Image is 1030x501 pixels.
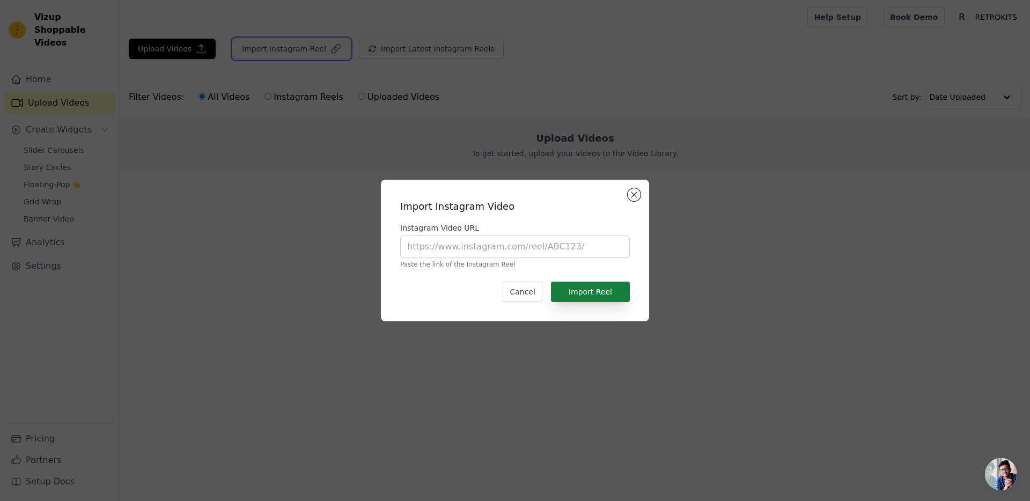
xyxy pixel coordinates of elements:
p: Paste the link of the Instagram Reel [400,260,630,269]
label: Instagram Video URL [400,223,630,233]
h2: Import Instagram Video [400,199,630,214]
input: https://www.instagram.com/reel/ABC123/ [400,235,630,258]
button: Close modal [628,188,641,201]
button: Import Reel [551,282,630,302]
button: Cancel [503,282,542,302]
a: Open chat [985,458,1017,490]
